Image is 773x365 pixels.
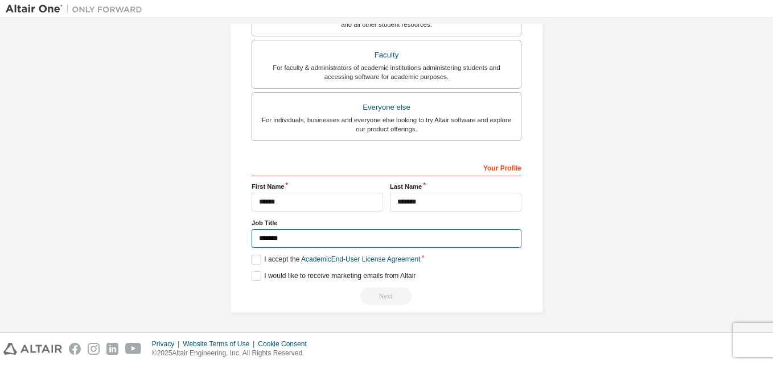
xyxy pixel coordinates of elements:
div: For faculty & administrators of academic institutions administering students and accessing softwa... [259,63,514,81]
div: Your Profile [252,158,521,176]
label: First Name [252,182,383,191]
div: Read and acccept EULA to continue [252,288,521,305]
img: linkedin.svg [106,343,118,355]
label: I would like to receive marketing emails from Altair [252,271,416,281]
div: Faculty [259,47,514,63]
label: I accept the [252,255,420,264]
div: Website Terms of Use [183,339,258,349]
div: Everyone else [259,99,514,115]
div: Privacy [152,339,183,349]
div: For individuals, businesses and everyone else looking to try Altair software and explore our prod... [259,115,514,134]
p: © 2025 Altair Engineering, Inc. All Rights Reserved. [152,349,314,358]
label: Job Title [252,218,521,227]
a: Academic End-User License Agreement [301,255,420,263]
div: Cookie Consent [258,339,313,349]
img: altair_logo.svg [3,343,62,355]
img: facebook.svg [69,343,81,355]
label: Last Name [390,182,521,191]
img: youtube.svg [125,343,142,355]
img: instagram.svg [88,343,100,355]
img: Altair One [6,3,148,15]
